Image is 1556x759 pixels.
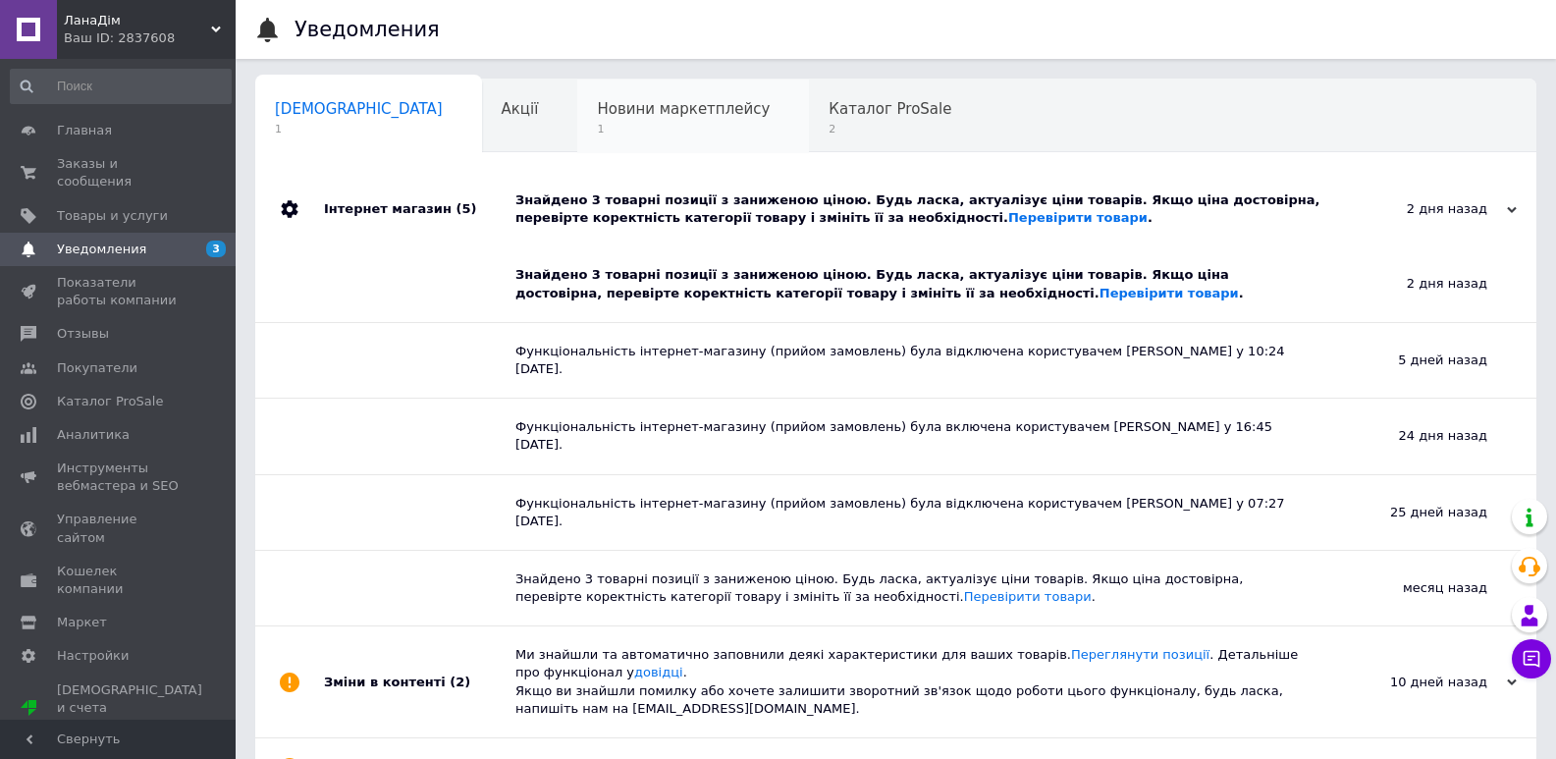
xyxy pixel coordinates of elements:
[10,69,232,104] input: Поиск
[57,155,182,190] span: Заказы и сообщения
[450,675,470,689] span: (2)
[964,589,1092,604] a: Перевірити товари
[57,325,109,343] span: Отзывы
[1008,210,1148,225] a: Перевірити товари
[1291,551,1536,625] div: месяц назад
[1291,323,1536,398] div: 5 дней назад
[57,241,146,258] span: Уведомления
[515,191,1320,227] div: Знайдено 3 товарні позиції з заниженою ціною. Будь ласка, актуалізує ціни товарів. Якщо ціна дост...
[515,646,1320,718] div: Ми знайшли та автоматично заповнили деякі характеристики для ваших товарів. . Детальніше про функ...
[597,122,770,136] span: 1
[515,266,1291,301] div: Знайдено 3 товарні позиції з заниженою ціною. Будь ласка, актуалізує ціни товарів. Якщо ціна дост...
[829,100,951,118] span: Каталог ProSale
[1291,399,1536,473] div: 24 дня назад
[57,426,130,444] span: Аналитика
[1291,475,1536,550] div: 25 дней назад
[1071,647,1209,662] a: Переглянути позиції
[64,12,211,29] span: ЛанаДім
[1512,639,1551,678] button: Чат с покупателем
[515,418,1291,454] div: Функціональність інтернет-магазину (прийом замовлень) була включена користувачем [PERSON_NAME] у ...
[57,717,202,734] div: Prom топ
[57,359,137,377] span: Покупатели
[515,495,1291,530] div: Функціональність інтернет-магазину (прийом замовлень) була відключена користувачем [PERSON_NAME] ...
[634,665,683,679] a: довідці
[597,100,770,118] span: Новини маркетплейсу
[1320,200,1517,218] div: 2 дня назад
[206,241,226,257] span: 3
[324,172,515,246] div: Інтернет магазин
[456,201,476,216] span: (5)
[829,122,951,136] span: 2
[1291,246,1536,321] div: 2 дня назад
[57,274,182,309] span: Показатели работы компании
[57,563,182,598] span: Кошелек компании
[502,100,539,118] span: Акції
[1320,674,1517,691] div: 10 дней назад
[275,100,443,118] span: [DEMOGRAPHIC_DATA]
[57,614,107,631] span: Маркет
[324,626,515,737] div: Зміни в контенті
[515,343,1291,378] div: Функціональність інтернет-магазину (прийом замовлень) була відключена користувачем [PERSON_NAME] ...
[275,122,443,136] span: 1
[57,207,168,225] span: Товары и услуги
[57,511,182,546] span: Управление сайтом
[295,18,440,41] h1: Уведомления
[57,681,202,735] span: [DEMOGRAPHIC_DATA] и счета
[515,570,1291,606] div: Знайдено 3 товарні позиції з заниженою ціною. Будь ласка, актуалізує ціни товарів. Якщо ціна дост...
[57,122,112,139] span: Главная
[1100,286,1239,300] a: Перевірити товари
[57,460,182,495] span: Инструменты вебмастера и SEO
[64,29,236,47] div: Ваш ID: 2837608
[57,393,163,410] span: Каталог ProSale
[57,647,129,665] span: Настройки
